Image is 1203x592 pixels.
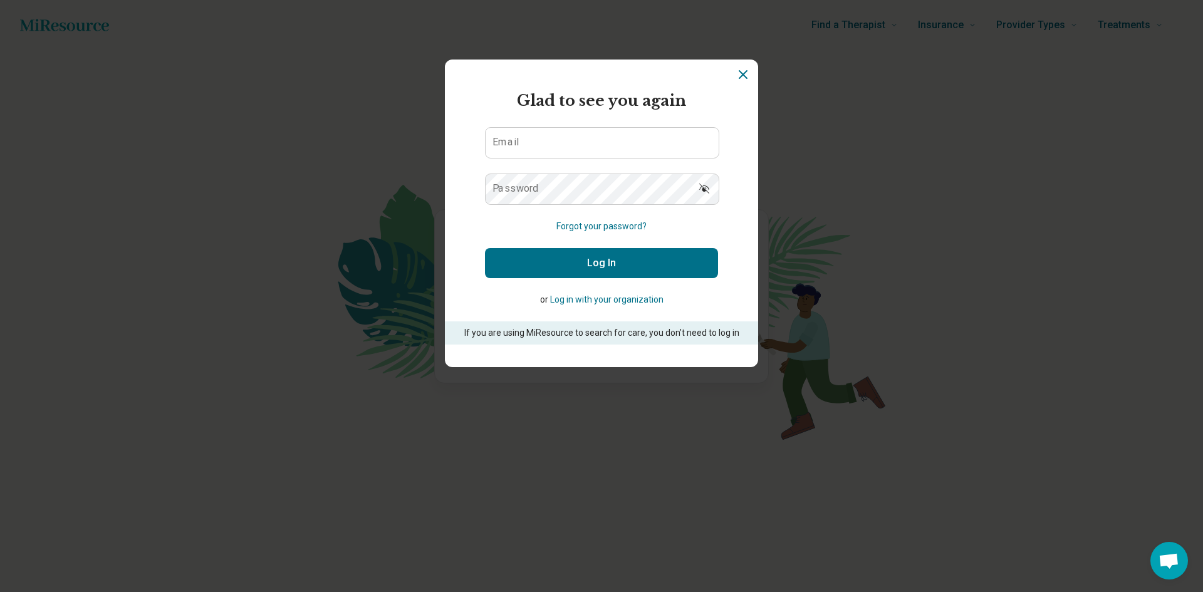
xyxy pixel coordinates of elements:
p: or [485,293,718,306]
button: Show password [690,174,718,204]
h2: Glad to see you again [485,90,718,112]
button: Log In [485,248,718,278]
button: Dismiss [736,67,751,82]
label: Email [492,137,519,147]
section: Login Dialog [445,60,758,367]
p: If you are using MiResource to search for care, you don’t need to log in [462,326,741,340]
button: Log in with your organization [550,293,664,306]
label: Password [492,184,539,194]
button: Forgot your password? [556,220,647,233]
